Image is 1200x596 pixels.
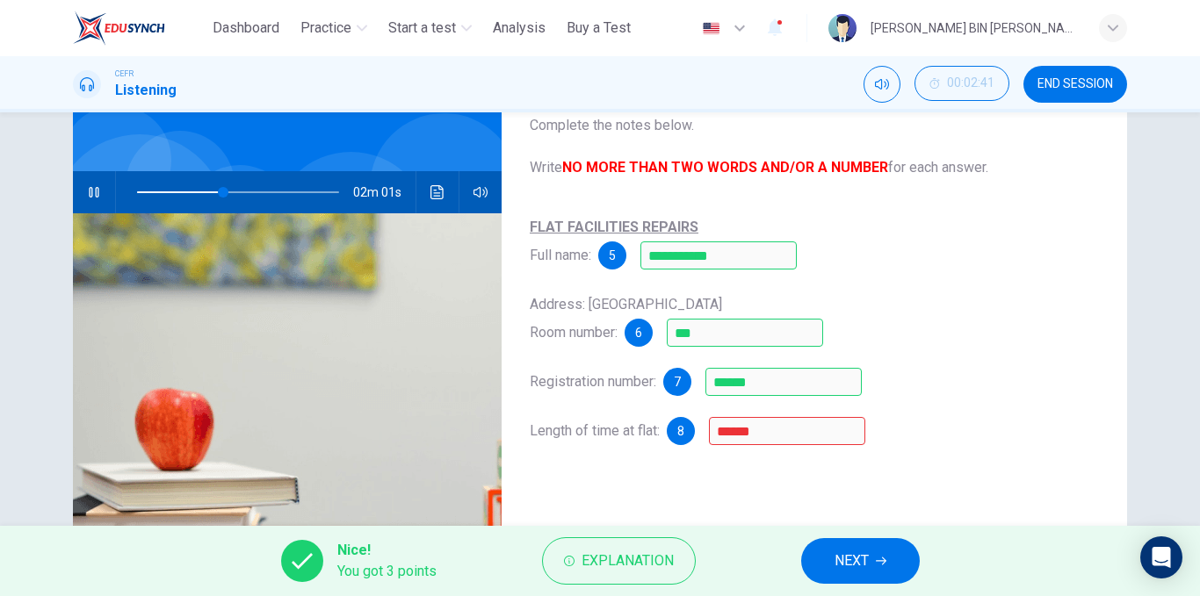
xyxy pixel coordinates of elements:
[213,18,279,39] span: Dashboard
[914,66,1009,101] button: 00:02:41
[486,12,553,44] button: Analysis
[73,11,206,46] a: ELTC logo
[530,373,656,390] span: Registration number:
[562,159,888,176] b: NO MORE THAN TWO WORDS AND/OR A NUMBER
[337,561,437,582] span: You got 3 points
[560,12,638,44] button: Buy a Test
[640,241,797,269] input: Kevin Green; Kevin Greene
[871,18,1078,39] div: [PERSON_NAME] BIN [PERSON_NAME]
[828,14,857,42] img: Profile picture
[493,18,546,39] span: Analysis
[530,422,660,439] span: Length of time at flat:
[674,376,681,388] span: 7
[381,12,479,44] button: Start a test
[530,115,1099,178] span: Complete the notes below. Write for each answer.
[337,540,437,561] span: Nice!
[582,549,674,573] span: Explanation
[1023,66,1127,103] button: END SESSION
[567,18,631,39] span: Buy a Test
[705,368,862,396] input: KG 6037; KG6037
[864,66,900,103] div: Mute
[293,12,374,44] button: Practice
[542,537,696,585] button: Explanation
[667,319,823,347] input: 16C; 16 C
[700,22,722,35] img: en
[835,549,869,573] span: NEXT
[300,18,351,39] span: Practice
[530,219,698,235] u: FLAT FACILITIES REPAIRS
[530,296,722,341] span: Address: [GEOGRAPHIC_DATA] Room number:
[206,12,286,44] button: Dashboard
[423,171,452,213] button: Click to see the audio transcription
[914,66,1009,103] div: Hide
[530,219,698,263] span: Full name:
[115,68,134,80] span: CEFR
[73,11,165,46] img: ELTC logo
[1037,77,1113,91] span: END SESSION
[677,425,684,437] span: 8
[709,417,865,445] input: two months; 2 months
[801,538,920,584] button: NEXT
[609,249,616,262] span: 5
[353,171,416,213] span: 02m 01s
[115,80,177,101] h1: Listening
[388,18,456,39] span: Start a test
[1140,536,1182,578] div: Open Intercom Messenger
[947,76,994,90] span: 00:02:41
[635,327,642,339] span: 6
